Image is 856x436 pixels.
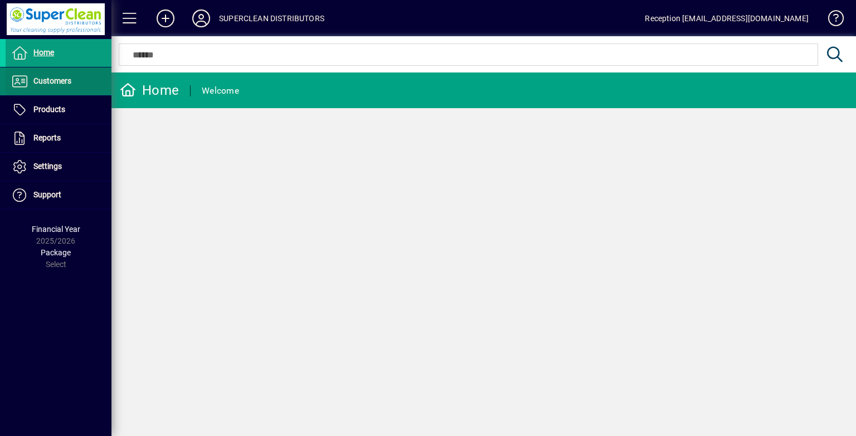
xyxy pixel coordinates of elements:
[33,190,61,199] span: Support
[33,105,65,114] span: Products
[645,9,809,27] div: Reception [EMAIL_ADDRESS][DOMAIN_NAME]
[183,8,219,28] button: Profile
[33,48,54,57] span: Home
[202,82,239,100] div: Welcome
[219,9,324,27] div: SUPERCLEAN DISTRIBUTORS
[32,225,80,234] span: Financial Year
[6,96,111,124] a: Products
[33,133,61,142] span: Reports
[41,248,71,257] span: Package
[6,181,111,209] a: Support
[6,153,111,181] a: Settings
[6,124,111,152] a: Reports
[6,67,111,95] a: Customers
[33,162,62,171] span: Settings
[33,76,71,85] span: Customers
[120,81,179,99] div: Home
[148,8,183,28] button: Add
[820,2,842,38] a: Knowledge Base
